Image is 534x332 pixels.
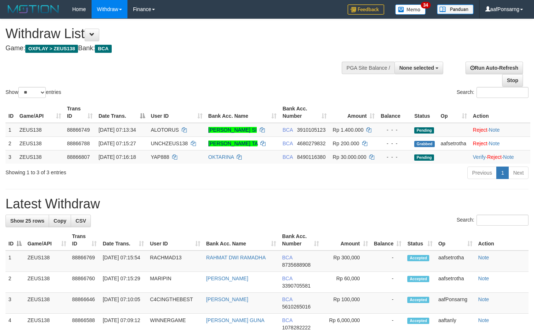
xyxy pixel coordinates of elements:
select: Showentries [18,87,46,98]
a: RAHMAT DWI RAMADHA [206,255,266,260]
a: Reject [487,154,502,160]
th: Balance: activate to sort column ascending [371,230,405,251]
span: BCA [95,45,111,53]
a: [PERSON_NAME] SI [208,127,257,133]
th: Status: activate to sort column ascending [404,230,435,251]
th: Action [475,230,529,251]
th: Amount: activate to sort column ascending [330,102,378,123]
td: Rp 60,000 [322,272,371,293]
th: Bank Acc. Name: activate to sort column ascending [203,230,279,251]
span: Accepted [407,297,429,303]
td: - [371,272,405,293]
img: panduan.png [437,4,474,14]
span: BCA [282,127,293,133]
a: 1 [496,167,509,179]
span: BCA [282,141,293,146]
td: ZEUS138 [16,136,64,150]
span: Copy 8490116380 to clipboard [297,154,326,160]
a: Note [503,154,514,160]
td: aafsetrotha [435,272,475,293]
div: PGA Site Balance / [342,62,394,74]
a: Reject [473,127,487,133]
td: 3 [5,150,16,164]
td: [DATE] 07:10:05 [100,293,147,314]
td: 2 [5,272,25,293]
th: Status [411,102,438,123]
a: Note [478,276,489,281]
td: 2 [5,136,16,150]
a: Verify [473,154,486,160]
span: OXPLAY > ZEUS138 [25,45,78,53]
span: Accepted [407,255,429,261]
input: Search: [476,87,529,98]
button: None selected [394,62,443,74]
a: [PERSON_NAME] TA [208,141,258,146]
span: [DATE] 07:16:18 [99,154,136,160]
a: OKTARINA [208,154,234,160]
span: Copy 3910105123 to clipboard [297,127,326,133]
td: ZEUS138 [16,150,64,164]
a: Note [478,317,489,323]
a: Reject [473,141,487,146]
td: ZEUS138 [25,272,69,293]
td: ZEUS138 [25,251,69,272]
td: · [470,123,530,137]
a: Next [508,167,529,179]
th: Balance [378,102,411,123]
td: C4CINGTHEBEST [147,293,203,314]
span: 88866749 [67,127,90,133]
span: CSV [75,218,86,224]
span: 88866788 [67,141,90,146]
td: · · [470,150,530,164]
th: User ID: activate to sort column ascending [148,102,205,123]
th: Game/API: activate to sort column ascending [25,230,69,251]
th: Trans ID: activate to sort column ascending [69,230,100,251]
a: Note [489,127,500,133]
td: aafsetrotha [435,251,475,272]
td: - [371,251,405,272]
a: Note [489,141,500,146]
span: 88866807 [67,154,90,160]
th: ID: activate to sort column descending [5,230,25,251]
span: Show 25 rows [10,218,44,224]
a: Note [478,296,489,302]
label: Search: [457,215,529,226]
span: Rp 200.000 [333,141,359,146]
td: [DATE] 07:15:29 [100,272,147,293]
div: - - - [381,153,408,161]
div: - - - [381,140,408,147]
a: Note [478,255,489,260]
span: BCA [282,154,293,160]
th: Date Trans.: activate to sort column descending [96,102,148,123]
a: Copy [49,215,71,227]
span: Rp 30.000.000 [333,154,366,160]
div: - - - [381,126,408,134]
span: Copy 1078282222 to clipboard [282,325,311,331]
td: RACHMAD13 [147,251,203,272]
span: Copy 8735688908 to clipboard [282,262,311,268]
td: 1 [5,123,16,137]
td: - [371,293,405,314]
label: Show entries [5,87,61,98]
td: aafPonsarng [435,293,475,314]
td: 1 [5,251,25,272]
span: ALOTORUS [151,127,179,133]
span: Copy 4680279832 to clipboard [297,141,326,146]
td: ZEUS138 [25,293,69,314]
td: Rp 100,000 [322,293,371,314]
a: [PERSON_NAME] GUNA [206,317,264,323]
span: BCA [282,296,292,302]
td: 88866760 [69,272,100,293]
span: Pending [414,127,434,134]
th: ID [5,102,16,123]
th: Trans ID: activate to sort column ascending [64,102,96,123]
a: Stop [502,74,523,87]
td: MARIPIN [147,272,203,293]
span: Grabbed [414,141,435,147]
img: Feedback.jpg [348,4,384,15]
td: 88866646 [69,293,100,314]
th: Op: activate to sort column ascending [435,230,475,251]
td: · [470,136,530,150]
td: 88866769 [69,251,100,272]
img: MOTION_logo.png [5,4,61,15]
